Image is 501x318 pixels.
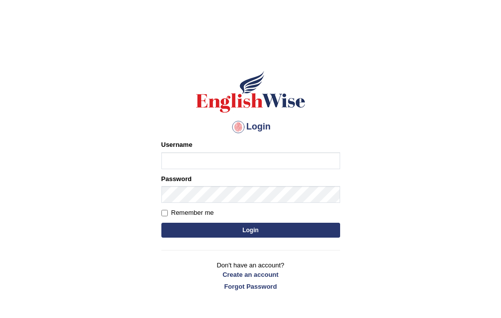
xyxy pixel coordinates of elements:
[161,223,340,238] button: Login
[161,260,340,291] p: Don't have an account?
[194,69,307,114] img: Logo of English Wise sign in for intelligent practice with AI
[161,282,340,291] a: Forgot Password
[161,208,214,218] label: Remember me
[161,140,193,149] label: Username
[161,119,340,135] h4: Login
[161,210,168,216] input: Remember me
[161,174,192,184] label: Password
[161,270,340,279] a: Create an account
